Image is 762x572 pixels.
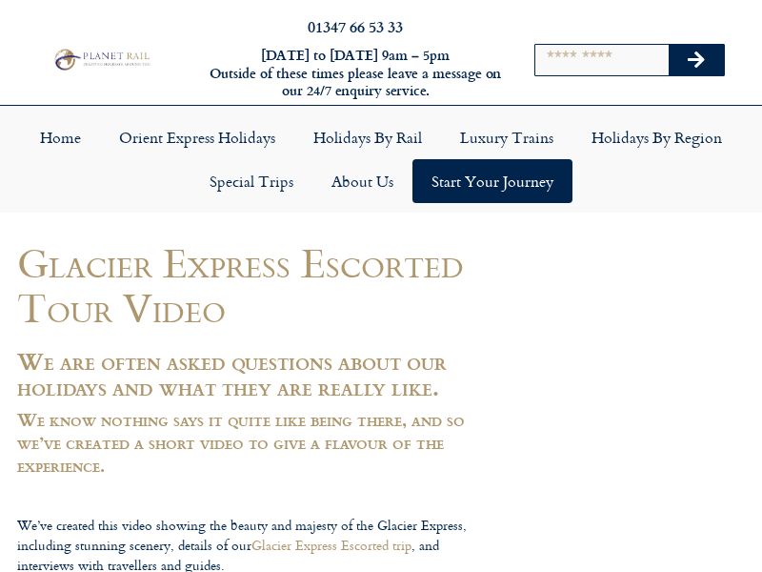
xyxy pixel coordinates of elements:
[10,115,752,203] nav: Menu
[208,47,503,100] h6: [DATE] to [DATE] 9am – 5pm Outside of these times please leave a message on our 24/7 enquiry serv...
[21,115,100,159] a: Home
[294,115,441,159] a: Holidays by Rail
[17,348,497,399] h2: We are often asked questions about our holidays and what they are really like.
[308,15,403,37] a: 01347 66 53 33
[100,115,294,159] a: Orient Express Holidays
[312,159,412,203] a: About Us
[190,159,312,203] a: Special Trips
[50,47,152,71] img: Planet Rail Train Holidays Logo
[441,115,572,159] a: Luxury Trains
[17,408,497,477] h4: We know nothing says it quite like being there, and so we’ve created a short video to give a flav...
[669,45,724,75] button: Search
[572,115,741,159] a: Holidays by Region
[412,159,572,203] a: Start your Journey
[251,535,411,555] a: Glacier Express Escorted trip
[17,240,497,331] h1: Glacier Express Escorted Tour Video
